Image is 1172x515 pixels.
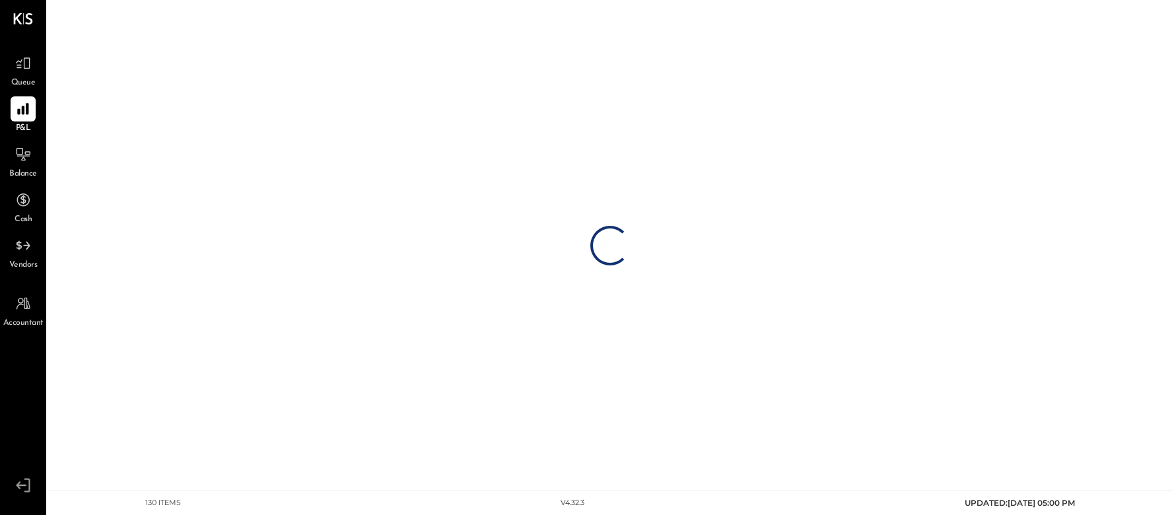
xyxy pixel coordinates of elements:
span: Vendors [9,259,38,271]
a: P&L [1,96,46,135]
span: Accountant [3,318,44,329]
span: Queue [11,77,36,89]
a: Accountant [1,291,46,329]
a: Queue [1,51,46,89]
a: Cash [1,188,46,226]
span: Cash [15,214,32,226]
div: v 4.32.3 [561,498,584,508]
a: Balance [1,142,46,180]
div: 130 items [145,498,181,508]
span: P&L [16,123,31,135]
span: UPDATED: [DATE] 05:00 PM [965,498,1075,508]
a: Vendors [1,233,46,271]
span: Balance [9,168,37,180]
